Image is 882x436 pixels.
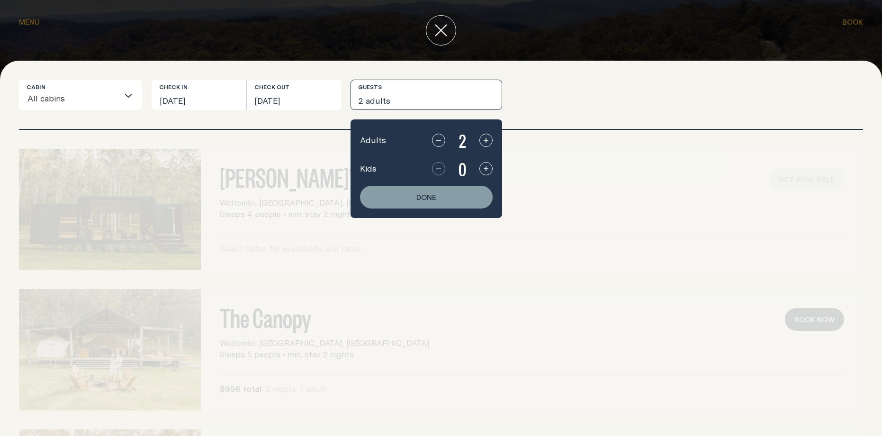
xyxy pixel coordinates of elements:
span: Kids [360,163,377,174]
label: Guests [358,83,382,91]
button: close [426,15,456,45]
button: 2 adults [351,80,502,110]
span: 2 [451,129,474,152]
button: Done [360,186,493,209]
span: All cabins [27,88,65,109]
button: [DATE] [152,80,246,110]
span: 0 [451,157,474,180]
span: Adults [360,135,386,146]
button: [DATE] [247,80,342,110]
div: Search for option [19,80,142,110]
input: Search for option [65,90,119,109]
